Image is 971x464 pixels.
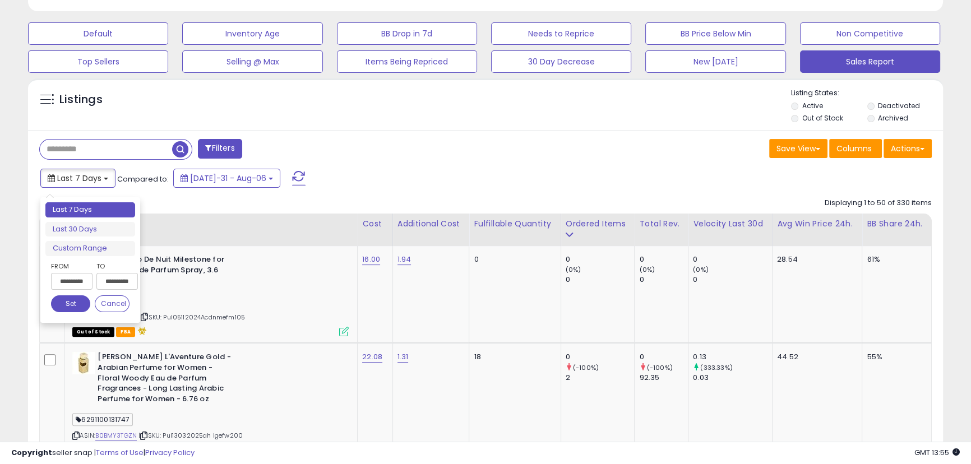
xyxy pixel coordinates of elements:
[639,352,688,362] div: 0
[802,113,843,123] label: Out of Stock
[693,265,709,274] small: (0%)
[98,254,234,289] b: Armaf Club De Nuit Milestone for Unisex Eau de Parfum Spray, 3.6 Ounce
[639,265,655,274] small: (0%)
[769,139,827,158] button: Save View
[878,101,920,110] label: Deactivated
[182,22,322,45] button: Inventory Age
[45,202,135,217] li: Last 7 Days
[566,275,635,285] div: 0
[362,218,388,230] div: Cost
[693,352,772,362] div: 0.13
[57,173,101,184] span: Last 7 Days
[884,139,932,158] button: Actions
[800,22,940,45] button: Non Competitive
[11,447,52,458] strong: Copyright
[693,254,772,265] div: 0
[95,431,137,440] a: B0BMY3TGZN
[397,254,411,265] a: 1.94
[777,254,853,265] div: 28.54
[791,88,943,99] p: Listing States:
[867,352,923,362] div: 55%
[693,275,772,285] div: 0
[362,351,382,363] a: 22.08
[40,169,115,188] button: Last 7 Days
[639,254,688,265] div: 0
[825,198,932,208] div: Displaying 1 to 50 of 330 items
[777,352,853,362] div: 44.52
[867,218,927,230] div: BB Share 24h.
[116,327,135,337] span: FBA
[337,22,477,45] button: BB Drop in 7d
[693,218,767,230] div: Velocity Last 30d
[639,218,683,230] div: Total Rev.
[337,50,477,73] button: Items Being Repriced
[566,352,635,362] div: 0
[11,448,195,458] div: seller snap | |
[59,92,103,108] h5: Listings
[117,174,169,184] span: Compared to:
[693,373,772,383] div: 0.03
[566,265,581,274] small: (0%)
[639,275,688,285] div: 0
[474,352,552,362] div: 18
[491,50,631,73] button: 30 Day Decrease
[96,261,130,272] label: To
[28,50,168,73] button: Top Sellers
[397,351,409,363] a: 1.31
[566,254,635,265] div: 0
[474,254,552,265] div: 0
[777,218,857,230] div: Avg Win Price 24h.
[645,50,785,73] button: New [DATE]
[173,169,280,188] button: [DATE]-31 - Aug-06
[135,327,147,335] i: hazardous material
[829,139,882,158] button: Columns
[647,363,673,372] small: (-100%)
[474,218,556,230] div: Fulfillable Quantity
[867,254,923,265] div: 61%
[182,50,322,73] button: Selling @ Max
[51,295,90,312] button: Set
[800,50,940,73] button: Sales Report
[878,113,908,123] label: Archived
[836,143,872,154] span: Columns
[645,22,785,45] button: BB Price Below Min
[802,101,822,110] label: Active
[362,254,380,265] a: 16.00
[914,447,960,458] span: 2025-08-14 13:55 GMT
[28,22,168,45] button: Default
[70,218,353,230] div: Title
[45,241,135,256] li: Custom Range
[573,363,599,372] small: (-100%)
[72,352,95,374] img: 31fUvEdLG+L._SL40_.jpg
[95,295,130,312] button: Cancel
[139,313,245,322] span: | SKU: Pul05112024Acdnmefm105
[700,363,732,372] small: (333.33%)
[145,447,195,458] a: Privacy Policy
[72,254,349,335] div: ASIN:
[72,413,133,426] span: 6291100131747
[45,222,135,237] li: Last 30 Days
[639,373,688,383] div: 92.35
[566,218,630,230] div: Ordered Items
[72,327,114,337] span: All listings that are currently out of stock and unavailable for purchase on Amazon
[397,218,465,230] div: Additional Cost
[566,373,635,383] div: 2
[491,22,631,45] button: Needs to Reprice
[51,261,90,272] label: From
[190,173,266,184] span: [DATE]-31 - Aug-06
[138,431,243,440] span: | SKU: Pul13032025ah lgefw200
[96,447,144,458] a: Terms of Use
[198,139,242,159] button: Filters
[98,352,234,407] b: [PERSON_NAME] L'Aventure Gold - Arabian Perfume for Women - Floral Woody Eau de Parfum Fragrances...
